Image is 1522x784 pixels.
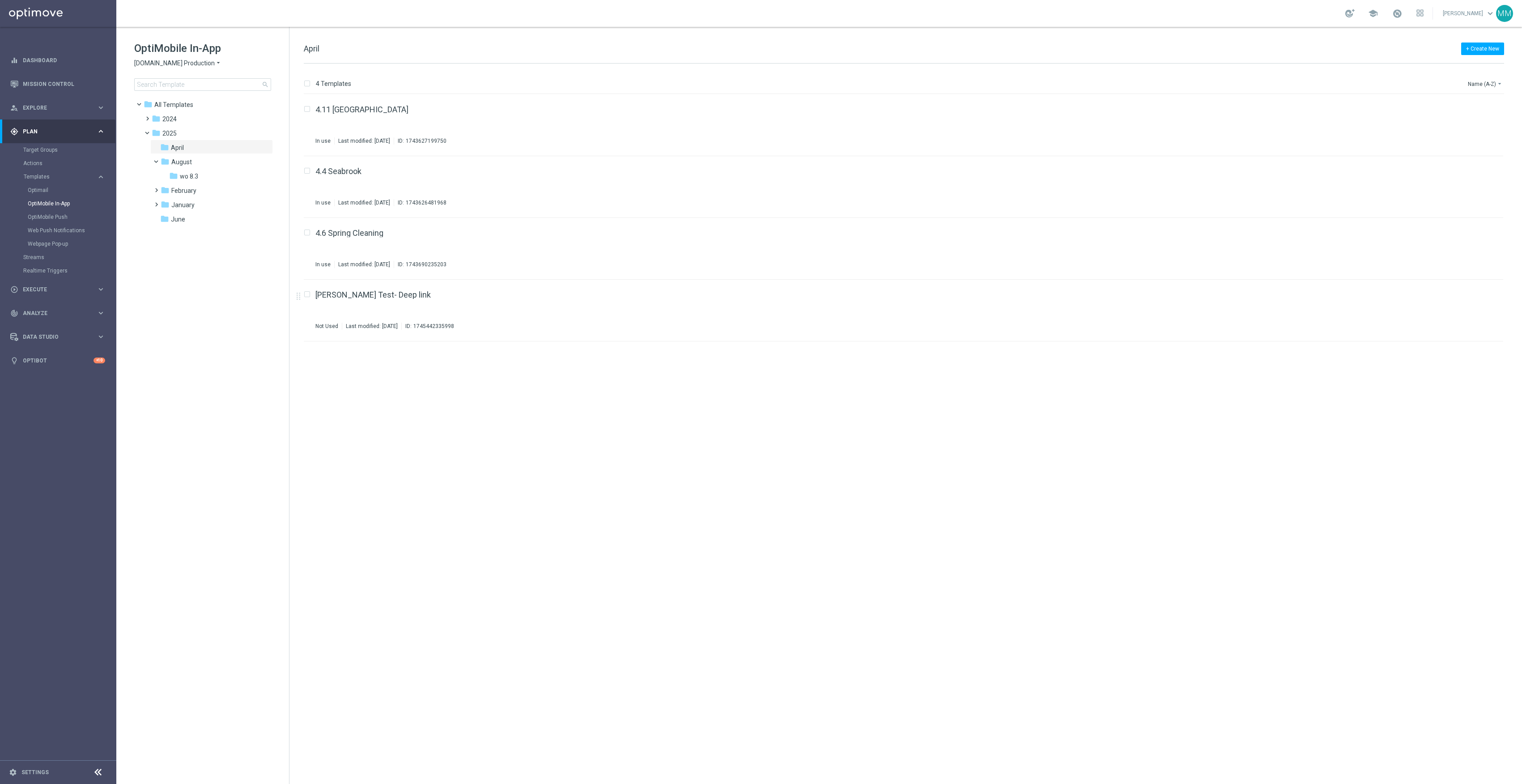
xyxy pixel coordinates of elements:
div: Last modified: [DATE] [335,261,394,268]
div: In use [315,199,331,206]
a: [PERSON_NAME] Test- Deep link [315,291,431,299]
i: folder [161,157,170,166]
input: Search Template [134,78,271,91]
div: Mission Control [10,72,105,96]
a: Actions [23,160,93,167]
a: [PERSON_NAME]keyboard_arrow_down [1442,7,1496,20]
span: Templates [154,101,193,109]
div: Actions [23,157,115,170]
span: wo 8.3 [180,172,198,180]
div: 1745442335998 [413,323,454,330]
span: 2025 [162,129,177,137]
div: Streams [23,251,115,264]
span: Explore [23,105,97,111]
div: ID: [394,137,446,145]
button: gps_fixed Plan keyboard_arrow_right [10,128,106,135]
button: equalizer Dashboard [10,57,106,64]
i: play_circle_outline [10,285,18,294]
button: Templates keyboard_arrow_right [23,173,106,180]
div: Web Push Notifications [28,224,115,237]
a: Settings [21,770,49,775]
a: Target Groups [23,146,93,153]
span: Plan [23,129,97,134]
span: August [171,158,192,166]
span: [DOMAIN_NAME] Production [134,59,215,68]
div: In use [315,261,331,268]
a: Dashboard [23,48,105,72]
div: Templates [23,170,115,251]
a: OptiMobile Push [28,213,93,221]
a: Optibot [23,349,94,372]
i: keyboard_arrow_right [97,309,105,317]
div: Data Studio [10,333,97,341]
div: Explore [10,104,97,112]
div: 1743690235203 [406,261,446,268]
h1: OptiMobile In-App [134,41,271,55]
div: Press SPACE to select this row. [295,94,1520,156]
div: ID: [394,261,446,268]
i: keyboard_arrow_right [97,103,105,112]
a: 4.6 Spring Cleaning [315,229,383,237]
div: OptiMobile In-App [28,197,115,210]
div: Press SPACE to select this row. [295,156,1520,218]
span: school [1368,9,1378,18]
div: Plan [10,128,97,136]
i: folder [152,128,161,137]
div: Target Groups [23,143,115,157]
div: 1743627199750 [406,137,446,145]
div: Optibot [10,349,105,372]
div: Webpage Pop-up [28,237,115,251]
div: 1743626481968 [406,199,446,206]
i: arrow_drop_down [215,59,222,68]
span: Templates [24,174,88,179]
div: Execute [10,285,97,294]
div: Dashboard [10,48,105,72]
i: gps_fixed [10,128,18,136]
div: +10 [94,358,105,363]
span: 2024 [162,115,177,123]
span: June [171,215,185,223]
p: 4 Templates [316,80,351,88]
i: settings [9,768,17,776]
i: folder [169,171,178,180]
div: Mission Control [10,81,106,88]
button: lightbulb Optibot +10 [10,357,106,364]
i: equalizer [10,56,18,64]
div: In use [315,137,331,145]
a: Streams [23,254,93,261]
div: Analyze [10,309,97,317]
span: January [171,201,195,209]
i: folder [161,186,170,195]
button: track_changes Analyze keyboard_arrow_right [10,310,106,317]
button: person_search Explore keyboard_arrow_right [10,104,106,111]
i: keyboard_arrow_right [97,173,105,181]
i: folder [160,143,169,152]
div: Data Studio keyboard_arrow_right [10,333,106,341]
span: search [262,81,269,88]
div: ID: [394,199,446,206]
div: Press SPACE to select this row. [295,218,1520,280]
div: Last modified: [DATE] [342,323,401,330]
div: MM [1496,5,1513,22]
div: Realtime Triggers [23,264,115,277]
a: 4.4 Seabrook [315,167,361,175]
i: lightbulb [10,357,18,365]
i: folder [144,100,153,109]
span: Execute [23,287,97,292]
div: play_circle_outline Execute keyboard_arrow_right [10,286,106,293]
span: April [171,144,184,152]
i: folder [160,214,169,223]
a: Mission Control [23,72,105,96]
i: keyboard_arrow_right [97,285,105,294]
button: Name (A-Z)arrow_drop_down [1467,78,1504,89]
div: Press SPACE to select this row. [295,280,1520,341]
button: + Create New [1461,43,1504,55]
i: track_changes [10,309,18,317]
div: Not Used [315,323,338,330]
i: keyboard_arrow_right [97,332,105,341]
span: February [171,187,196,195]
span: Data Studio [23,334,97,340]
